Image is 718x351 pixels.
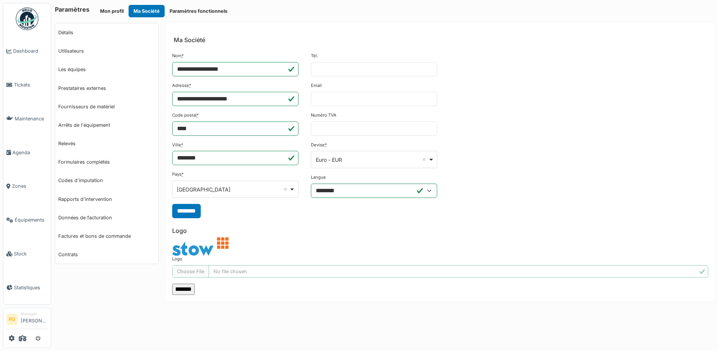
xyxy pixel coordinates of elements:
div: [GEOGRAPHIC_DATA] [177,185,289,193]
a: Agenda [3,135,51,169]
h6: Ma Société [174,36,205,44]
a: Stock [3,237,51,271]
label: Langue [311,174,326,181]
img: 8nlazttr3090hmt36n87xrvipj0p [172,237,229,256]
a: Tickets [3,68,51,102]
a: Zones [3,169,51,203]
li: [PERSON_NAME] [21,311,48,327]
li: RG [6,314,18,325]
label: Nom [172,53,184,59]
a: Formulaires complétés [55,153,158,171]
span: Zones [12,182,48,190]
button: Ma Société [129,5,165,17]
abbr: Requis [182,53,184,58]
a: Statistiques [3,270,51,304]
button: Remove item: 'EUR' [420,156,428,163]
button: Remove item: 'BE' [282,185,289,193]
label: Devise [311,142,327,148]
a: Arrêts de l'équipement [55,116,158,134]
span: Stock [14,250,48,257]
label: Email [311,82,322,89]
a: Données de facturation [55,208,158,227]
abbr: Requis [189,83,191,88]
a: Codes d'imputation [55,171,158,190]
h6: Paramètres [55,6,89,13]
a: Maintenance [3,102,51,136]
label: Tél. [311,53,318,59]
img: Badge_color-CXgf-gQk.svg [16,8,38,30]
span: Dashboard [13,47,48,55]
label: Adresse [172,82,191,89]
div: Manager [21,311,48,317]
a: Prestataires externes [55,79,158,97]
label: Code postal [172,112,199,119]
label: Ville [172,142,183,148]
abbr: Requis [181,142,183,147]
a: Relevés [55,134,158,153]
span: Statistiques [14,284,48,291]
button: Paramètres fonctionnels [165,5,232,17]
label: Numéro TVA [311,112,336,119]
a: Utilisateurs [55,42,158,60]
span: Tickets [14,81,48,88]
label: Pays [172,171,184,178]
abbr: Requis [325,142,327,147]
a: Équipements [3,203,51,237]
span: Maintenance [15,115,48,122]
label: Logo [172,256,182,262]
a: Fournisseurs de matériel [55,97,158,116]
span: Agenda [12,149,48,156]
a: Détails [55,23,158,42]
div: Euro - EUR [316,156,428,164]
a: RG Manager[PERSON_NAME] [6,311,48,329]
h6: Logo [172,227,708,234]
a: Contrats [55,245,158,264]
span: Équipements [15,216,48,223]
button: Mon profil [95,5,129,17]
a: Dashboard [3,34,51,68]
a: Rapports d'intervention [55,190,158,208]
a: Les équipes [55,60,158,79]
abbr: Requis [182,172,184,177]
abbr: Requis [197,112,199,118]
a: Factures et bons de commande [55,227,158,245]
